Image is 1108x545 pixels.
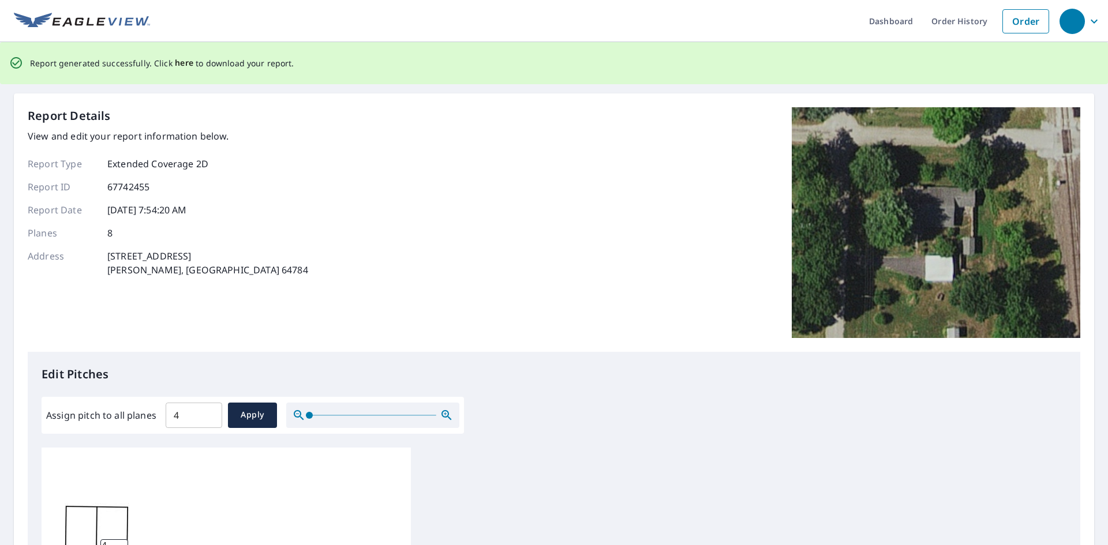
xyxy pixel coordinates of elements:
p: Address [28,249,97,277]
label: Assign pitch to all planes [46,408,156,422]
p: Edit Pitches [42,366,1066,383]
img: Top image [792,107,1080,338]
img: EV Logo [14,13,150,30]
button: here [175,56,194,70]
p: Report Details [28,107,111,125]
a: Order [1002,9,1049,33]
p: Report Type [28,157,97,171]
span: Apply [237,408,268,422]
p: Report ID [28,180,97,194]
p: Report Date [28,203,97,217]
p: 67742455 [107,180,149,194]
p: Report generated successfully. Click to download your report. [30,56,294,70]
p: Planes [28,226,97,240]
input: 00.0 [166,399,222,431]
p: [DATE] 7:54:20 AM [107,203,187,217]
p: [STREET_ADDRESS] [PERSON_NAME], [GEOGRAPHIC_DATA] 64784 [107,249,308,277]
p: Extended Coverage 2D [107,157,208,171]
button: Apply [228,403,277,428]
p: 8 [107,226,113,240]
p: View and edit your report information below. [28,129,308,143]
